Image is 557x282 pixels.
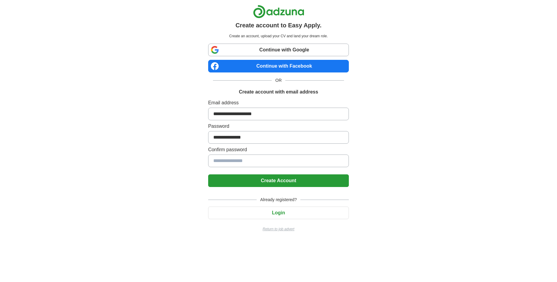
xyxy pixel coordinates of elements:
[208,99,349,106] label: Email address
[209,33,348,39] p: Create an account, upload your CV and land your dream role.
[208,210,349,215] a: Login
[253,5,304,18] img: Adzuna logo
[208,226,349,232] a: Return to job advert
[208,44,349,56] a: Continue with Google
[236,21,322,30] h1: Create account to Easy Apply.
[208,146,349,153] label: Confirm password
[208,60,349,72] a: Continue with Facebook
[257,197,300,203] span: Already registered?
[239,88,318,96] h1: Create account with email address
[272,77,285,84] span: OR
[208,174,349,187] button: Create Account
[208,207,349,219] button: Login
[208,123,349,130] label: Password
